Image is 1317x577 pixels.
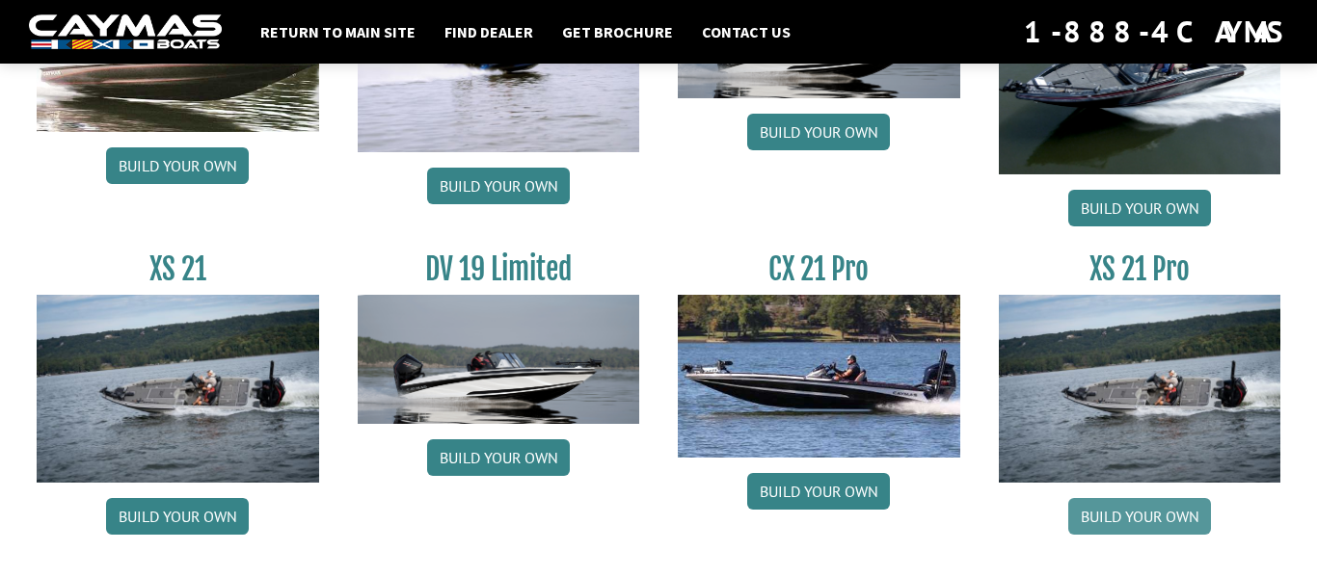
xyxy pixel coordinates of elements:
a: Build your own [106,147,249,184]
img: dv-19-ban_from_website_for_caymas_connect.png [358,295,640,424]
a: Get Brochure [552,19,683,44]
a: Find Dealer [435,19,543,44]
img: XS_21_thumbnail.jpg [37,295,319,483]
a: Build your own [427,439,570,476]
div: 1-888-4CAYMAS [1024,11,1288,53]
a: Return to main site [251,19,425,44]
a: Build your own [1068,190,1211,226]
a: Build your own [747,114,890,150]
h3: XS 21 Pro [999,251,1281,287]
h3: DV 19 Limited [358,251,640,287]
h3: XS 21 [37,251,319,287]
img: CX-21Pro_thumbnail.jpg [678,295,960,457]
img: white-logo-c9c8dbefe5ff5ceceb0f0178aa75bf4bb51f6bca0971e226c86eb53dfe498488.png [29,14,222,50]
a: Build your own [106,498,249,535]
a: Build your own [427,168,570,204]
img: XS_21_thumbnail.jpg [999,295,1281,483]
h3: CX 21 Pro [678,251,960,287]
a: Build your own [1068,498,1211,535]
a: Build your own [747,473,890,510]
a: Contact Us [692,19,800,44]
